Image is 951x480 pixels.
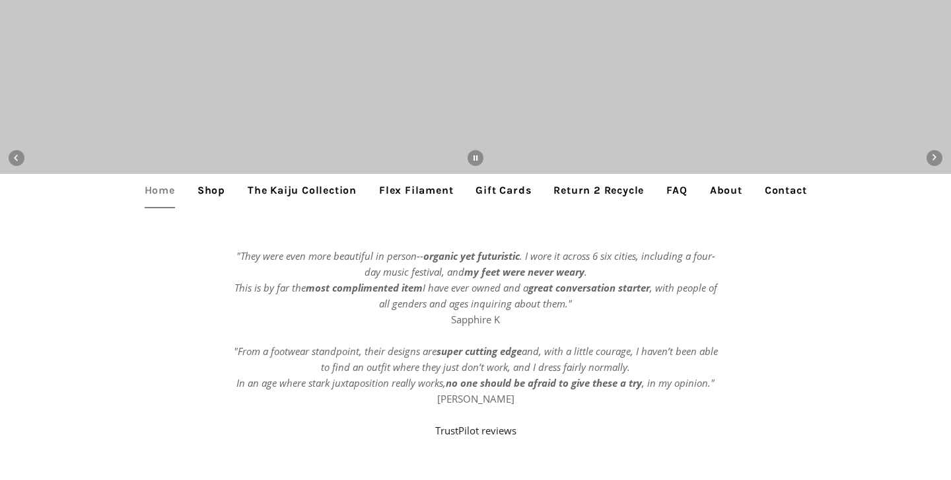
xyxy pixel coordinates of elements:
button: Pause slideshow [461,143,490,173]
strong: most complimented item [306,281,423,294]
p: Sapphire K [PERSON_NAME] [231,248,720,438]
a: About [700,174,752,207]
a: The Kaiju Collection [238,174,367,207]
a: Gift Cards [466,174,541,207]
a: TrustPilot reviews [435,424,516,437]
button: Previous slide [2,143,31,173]
a: Shop [188,174,235,207]
em: "They were even more beautiful in person-- [236,249,423,262]
em: and, with a little courage, I haven’t been able to find an outfit where they just don’t work, and... [236,344,718,389]
strong: organic yet futuristic [423,249,520,262]
a: Flex Filament [369,174,463,207]
em: , with people of all genders and ages inquiring about them." [379,281,717,310]
em: I have ever owned and a [423,281,528,294]
a: Contact [755,174,817,207]
strong: no one should be afraid to give these a try [446,376,642,389]
em: , in my opinion." [642,376,715,389]
em: "From a footwear standpoint, their designs are [234,344,437,358]
em: . I wore it across 6 six cities, including a four-day music festival, and [365,249,715,278]
a: Return 2 Recycle [544,174,654,207]
strong: super cutting edge [437,344,522,358]
a: FAQ [656,174,697,207]
strong: my feet were never weary [464,265,584,278]
strong: great conversation starter [528,281,650,294]
button: Next slide [920,143,949,173]
a: Home [135,174,185,207]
